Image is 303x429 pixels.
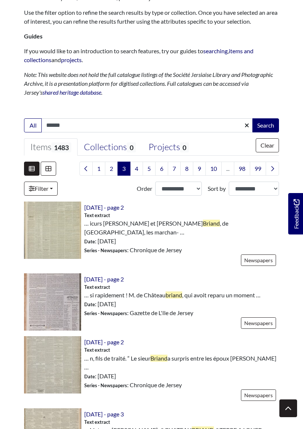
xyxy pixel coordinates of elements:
span: : [DATE] [84,300,116,308]
span: 0 [127,142,136,152]
div: Projects [149,142,189,153]
span: Briand [203,220,220,227]
a: Would you like to provide feedback? [288,193,303,234]
a: Filter [24,182,58,196]
span: Briand [150,355,167,362]
a: Goto page 4 [130,162,143,176]
a: Goto page 98 [234,162,250,176]
a: Previous page [79,162,93,176]
button: Scroll to top [279,399,297,417]
span: Date [84,239,95,244]
span: Feedback [292,199,301,229]
span: : [DATE] [84,372,116,381]
a: searching [203,47,228,54]
div: Items [30,142,71,153]
a: Goto page 2 [105,162,118,176]
a: Goto page 8 [180,162,193,176]
span: : Chronique de Jersey [84,381,182,389]
span: Text extract [84,419,110,426]
label: Order [137,184,152,193]
img: 8th August 1818 - page 2 [24,273,81,331]
button: Search [252,118,279,132]
a: Goto page 1 [92,162,105,176]
label: Sort by [208,184,226,193]
p: Use the filter option to refine the search results by type or collection. Once you have selected ... [24,8,279,26]
a: Newspapers [241,317,276,329]
nav: pagination [76,162,279,176]
button: Clear [256,138,279,152]
a: Newspapers [241,389,276,401]
span: : [DATE] [84,237,116,246]
a: [DATE] - page 2 [84,204,124,211]
a: projects [61,56,82,63]
span: Date [84,374,95,379]
span: : Chronique de Jersey [84,246,182,254]
a: shared heritage database [42,89,101,96]
a: Next page [266,162,279,176]
a: Goto page 6 [155,162,168,176]
img: 4th March 1896 - page 2 [24,202,81,259]
span: 0 [180,142,189,152]
span: … icurs [PERSON_NAME] et [PERSON_NAME] , de [GEOGRAPHIC_DATA], les marchan- … [84,219,279,237]
a: Goto page 5 [143,162,156,176]
a: [DATE] - page 3 [84,411,124,418]
input: Enter one or more search terms... [41,118,253,132]
span: Series - Newspapers [84,310,127,316]
a: Goto page 7 [168,162,181,176]
a: Goto page 10 [205,162,222,176]
span: … n, fils de traité. “ Le sieur a surpris entre les époux [PERSON_NAME] … [84,354,279,372]
span: 1483 [51,142,71,152]
span: Text extract [84,284,110,291]
span: … si rapidement ! M. de Château , qui avoit reparu un moment … [84,291,261,300]
em: Note: This website does not hold the full catalogue listings of the Société Jersiaise Library and... [24,71,273,96]
span: Goto page 3 [118,162,130,176]
p: If you would like to an introduction to search features, try our guides to , and . [24,47,279,64]
span: Text extract [84,212,110,219]
a: [DATE] - page 2 [84,276,124,283]
a: Goto page 99 [250,162,266,176]
a: Goto page 9 [193,162,206,176]
button: All [24,118,42,132]
span: briand [166,291,182,298]
a: Newspapers [241,254,276,266]
a: items and collections [24,47,253,63]
span: Series - Newspapers [84,247,127,253]
div: Collections [84,142,136,153]
span: Series - Newspapers [84,382,127,388]
span: Date [84,301,95,307]
span: Text extract [84,347,110,354]
span: : Gazette de L'Ile de Jersey [84,308,193,317]
strong: Guides [24,33,42,40]
img: 25th April 1883 - page 2 [24,336,81,393]
a: [DATE] - page 2 [84,338,124,345]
